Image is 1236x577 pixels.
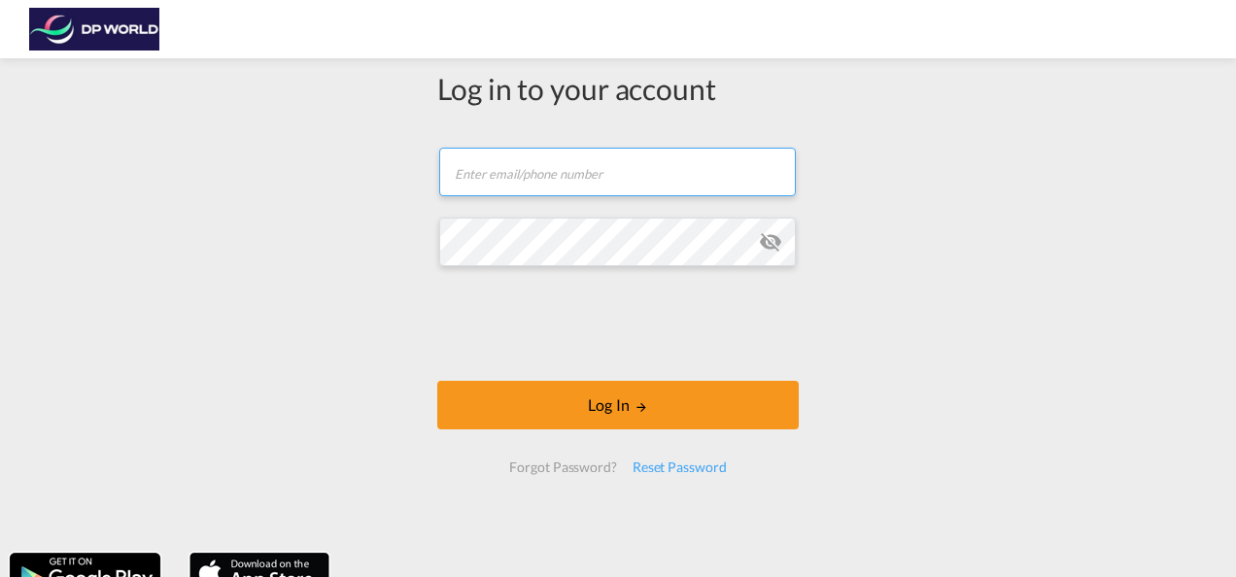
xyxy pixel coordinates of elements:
[501,450,624,485] div: Forgot Password?
[29,8,160,51] img: c08ca190194411f088ed0f3ba295208c.png
[437,68,799,109] div: Log in to your account
[439,148,796,196] input: Enter email/phone number
[759,230,782,254] md-icon: icon-eye-off
[625,450,735,485] div: Reset Password
[437,381,799,429] button: LOGIN
[470,286,766,361] iframe: reCAPTCHA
